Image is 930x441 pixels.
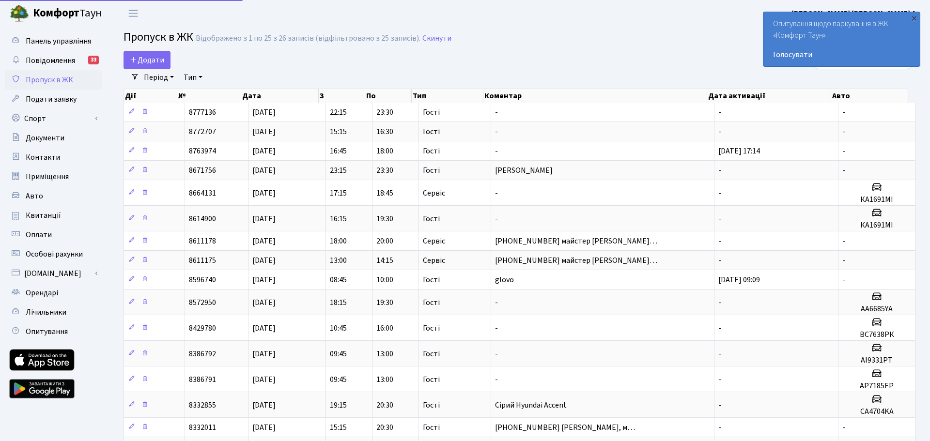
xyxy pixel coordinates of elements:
[189,213,216,224] span: 8614900
[423,128,440,136] span: Гості
[718,323,721,334] span: -
[330,188,347,198] span: 17:15
[842,146,845,156] span: -
[423,299,440,306] span: Гості
[773,49,910,61] a: Голосувати
[376,349,393,359] span: 13:00
[189,274,216,285] span: 8596740
[423,350,440,358] span: Гості
[842,165,845,176] span: -
[189,107,216,118] span: 8777136
[177,89,241,103] th: №
[189,146,216,156] span: 8763974
[26,288,58,298] span: Орендарі
[376,323,393,334] span: 16:00
[26,171,69,182] span: Приміщення
[495,188,498,198] span: -
[376,374,393,385] span: 13:00
[252,374,276,385] span: [DATE]
[5,244,102,264] a: Особові рахунки
[842,195,911,204] h5: КА1691МІ
[495,400,567,411] span: Сірий Hyundai Accent
[189,188,216,198] span: 8664131
[26,36,91,46] span: Панель управління
[495,349,498,359] span: -
[330,107,347,118] span: 22:15
[495,297,498,308] span: -
[842,330,911,339] h5: ВС7638РК
[26,133,64,143] span: Документи
[252,236,276,246] span: [DATE]
[718,188,721,198] span: -
[376,213,393,224] span: 19:30
[422,34,451,43] a: Скинути
[718,236,721,246] span: -
[5,167,102,186] a: Приміщення
[252,422,276,433] span: [DATE]
[376,165,393,176] span: 23:30
[330,255,347,266] span: 13:00
[842,381,911,391] h5: АР7185ЕР
[718,422,721,433] span: -
[319,89,365,103] th: З
[5,70,102,90] a: Пропуск в ЖК
[189,255,216,266] span: 8611175
[189,236,216,246] span: 8611178
[5,51,102,70] a: Повідомлення33
[495,107,498,118] span: -
[842,236,845,246] span: -
[718,255,721,266] span: -
[26,55,75,66] span: Повідомлення
[330,274,347,285] span: 08:45
[26,307,66,318] span: Лічильники
[495,274,514,285] span: glovo
[330,374,347,385] span: 09:45
[189,400,216,411] span: 8332855
[33,5,102,22] span: Таун
[130,55,164,65] span: Додати
[495,236,657,246] span: [PHONE_NUMBER] майстер [PERSON_NAME]…
[140,69,178,86] a: Період
[180,69,206,86] a: Тип
[330,349,347,359] span: 09:45
[189,126,216,137] span: 8772707
[718,297,721,308] span: -
[26,210,61,221] span: Квитанції
[26,249,83,259] span: Особові рахунки
[842,107,845,118] span: -
[842,407,911,416] h5: CA4704KA
[376,422,393,433] span: 20:30
[252,297,276,308] span: [DATE]
[842,304,911,314] h5: AA6685YA
[718,146,760,156] span: [DATE] 17:14
[495,323,498,334] span: -
[423,257,445,264] span: Сервіс
[330,323,347,334] span: 10:45
[252,146,276,156] span: [DATE]
[10,4,29,23] img: logo.png
[495,422,635,433] span: [PHONE_NUMBER] [PERSON_NAME], м…
[495,165,553,176] span: [PERSON_NAME]
[423,189,445,197] span: Сервіс
[26,152,60,163] span: Контакти
[423,424,440,431] span: Гості
[495,126,498,137] span: -
[330,297,347,308] span: 18:15
[26,326,68,337] span: Опитування
[842,221,911,230] h5: КА1691МІ
[707,89,831,103] th: Дата активації
[189,374,216,385] span: 8386791
[495,374,498,385] span: -
[5,322,102,341] a: Опитування
[376,274,393,285] span: 10:00
[124,29,193,46] span: Пропуск в ЖК
[5,283,102,303] a: Орендарі
[495,213,498,224] span: -
[423,324,440,332] span: Гості
[330,213,347,224] span: 16:15
[376,400,393,411] span: 20:30
[252,255,276,266] span: [DATE]
[88,56,99,64] div: 33
[124,51,170,69] a: Додати
[252,188,276,198] span: [DATE]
